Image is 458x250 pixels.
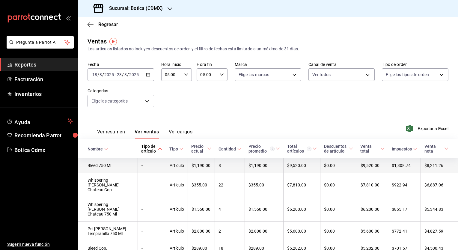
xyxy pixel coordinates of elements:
span: Nombre [88,147,108,151]
td: $9,520.00 [357,158,388,173]
button: Regresar [88,22,118,27]
button: Pregunta a Parrot AI [7,36,74,49]
span: Botica Cdmx [14,146,73,154]
td: Whispering [PERSON_NAME] Chateau 750 Ml [78,197,138,222]
span: Recomienda Parrot [14,131,73,139]
input: -- [92,72,97,77]
td: $1,190.00 [245,158,284,173]
span: Exportar a Excel [407,125,448,132]
td: $5,344.83 [421,197,458,222]
span: / [127,72,129,77]
span: Cantidad [219,147,241,151]
div: navigation tabs [97,129,192,139]
span: Reportes [14,61,73,69]
span: / [122,72,124,77]
td: Psi [PERSON_NAME] Tempranillo 750 Ml [78,222,138,241]
div: Precio actual [191,144,206,153]
span: Ver todos [312,72,331,78]
div: Descuentos de artículo [324,144,348,153]
span: Tipo [169,147,183,151]
td: $1,190.00 [188,158,215,173]
td: - [138,197,166,222]
td: 8 [215,158,245,173]
td: $922.94 [388,173,421,197]
label: Hora inicio [161,62,192,67]
div: Precio promedio [248,144,275,153]
td: $8,211.26 [421,158,458,173]
td: $772.41 [388,222,421,241]
button: Ver cargos [169,129,193,139]
span: Inventarios [14,90,73,98]
svg: El total artículos considera cambios de precios en los artículos así como costos adicionales por ... [307,147,311,151]
div: Cantidad [219,147,236,151]
td: $1,308.74 [388,158,421,173]
label: Canal de venta [308,62,375,67]
td: $1,550.00 [188,197,215,222]
span: Elige las categorías [91,98,128,104]
span: Venta total [360,144,385,153]
span: Pregunta a Parrot AI [16,39,64,46]
span: Facturación [14,75,73,83]
td: $1,550.00 [245,197,284,222]
div: Los artículos listados no incluyen descuentos de orden y el filtro de fechas está limitado a un m... [88,46,448,52]
label: Categorías [88,89,154,93]
div: Tipo [169,147,178,151]
td: 22 [215,173,245,197]
td: Artículo [166,222,188,241]
input: -- [99,72,102,77]
label: Tipo de orden [382,62,448,67]
label: Fecha [88,62,154,67]
span: Descuentos de artículo [324,144,353,153]
span: Regresar [98,22,118,27]
span: Precio promedio [248,144,280,153]
button: Ver resumen [97,129,125,139]
td: Artículo [166,197,188,222]
td: $0.00 [320,197,357,222]
td: $355.00 [188,173,215,197]
input: -- [117,72,122,77]
td: $0.00 [320,158,357,173]
span: Elige las marcas [239,72,269,78]
div: Ventas [88,37,107,46]
div: Total artículos [287,144,311,153]
div: Venta total [360,144,379,153]
td: $0.00 [320,173,357,197]
button: open_drawer_menu [66,16,71,20]
td: $6,887.06 [421,173,458,197]
img: Tooltip marker [109,38,117,45]
input: -- [124,72,127,77]
span: Precio actual [191,144,211,153]
a: Pregunta a Parrot AI [4,43,74,50]
td: $2,800.00 [188,222,215,241]
input: ---- [129,72,139,77]
td: $7,810.00 [357,173,388,197]
td: Bleed 750 Ml [78,158,138,173]
td: - [138,222,166,241]
td: - [138,173,166,197]
td: Artículo [166,173,188,197]
span: Tipo de artículo [141,144,162,153]
span: Total artículos [287,144,317,153]
span: Elige los tipos de orden [386,72,429,78]
svg: Precio promedio = Total artículos / cantidad [270,147,275,151]
input: ---- [104,72,114,77]
td: - [138,158,166,173]
label: Marca [235,62,301,67]
span: Ayuda [14,118,65,125]
td: $2,800.00 [245,222,284,241]
td: 4 [215,197,245,222]
td: $6,200.00 [284,197,320,222]
span: - [115,72,116,77]
span: / [97,72,99,77]
td: $355.00 [245,173,284,197]
td: Whispering [PERSON_NAME] Chateau Cop. [78,173,138,197]
span: Venta neta [424,144,448,153]
td: 2 [215,222,245,241]
div: Venta neta [424,144,443,153]
div: Impuestos [392,147,412,151]
td: $4,827.59 [421,222,458,241]
td: $6,200.00 [357,197,388,222]
label: Hora fin [197,62,228,67]
td: Artículo [166,158,188,173]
